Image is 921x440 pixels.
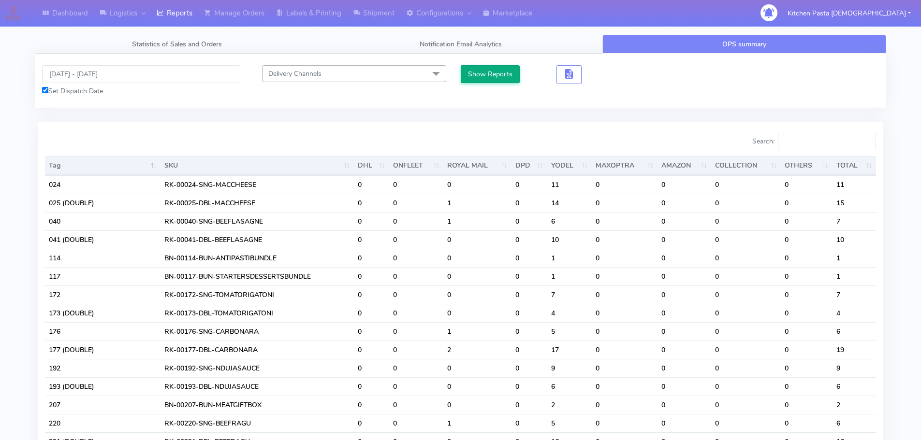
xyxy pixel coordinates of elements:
[711,194,781,212] td: 0
[389,359,444,377] td: 0
[161,249,354,267] td: BN-00114-BUN-ANTIPASTIBUNDLE
[45,230,161,249] td: 041 (DOUBLE)
[833,156,876,175] th: TOTAL : activate to sort column ascending
[512,341,547,359] td: 0
[161,322,354,341] td: RK-00176-SNG-CARBONARA
[354,285,389,304] td: 0
[354,396,389,414] td: 0
[592,194,657,212] td: 0
[354,341,389,359] td: 0
[592,249,657,267] td: 0
[443,156,511,175] th: ROYAL MAIL : activate to sort column ascending
[354,249,389,267] td: 0
[161,377,354,396] td: RK-00193-DBL-NDUJASAUCE
[268,69,322,78] span: Delivery Channels
[45,414,161,432] td: 220
[658,212,712,230] td: 0
[711,267,781,285] td: 0
[833,194,876,212] td: 15
[592,267,657,285] td: 0
[512,156,547,175] th: DPD : activate to sort column ascending
[512,377,547,396] td: 0
[833,377,876,396] td: 6
[389,249,444,267] td: 0
[711,285,781,304] td: 0
[443,396,511,414] td: 0
[443,304,511,322] td: 0
[161,341,354,359] td: RK-00177-DBL-CARBONARA
[45,249,161,267] td: 114
[711,304,781,322] td: 0
[833,414,876,432] td: 6
[547,194,592,212] td: 14
[780,3,918,23] button: Kitchen Pasta [DEMOGRAPHIC_DATA]
[547,396,592,414] td: 2
[45,304,161,322] td: 173 (DOUBLE)
[711,377,781,396] td: 0
[547,341,592,359] td: 17
[833,230,876,249] td: 10
[389,285,444,304] td: 0
[781,175,832,194] td: 0
[354,414,389,432] td: 0
[161,267,354,285] td: BN-00117-BUN-STARTERSDESSERTSBUNDLE
[711,156,781,175] th: COLLECTION : activate to sort column ascending
[45,359,161,377] td: 192
[833,322,876,341] td: 6
[45,212,161,230] td: 040
[592,396,657,414] td: 0
[711,322,781,341] td: 0
[45,396,161,414] td: 207
[658,194,712,212] td: 0
[354,267,389,285] td: 0
[592,304,657,322] td: 0
[547,175,592,194] td: 11
[389,414,444,432] td: 0
[592,156,657,175] th: MAXOPTRA : activate to sort column ascending
[711,341,781,359] td: 0
[658,377,712,396] td: 0
[658,249,712,267] td: 0
[161,396,354,414] td: BN-00207-BUN-MEATGIFTBOX
[781,249,832,267] td: 0
[658,322,712,341] td: 0
[443,249,511,267] td: 0
[781,396,832,414] td: 0
[389,175,444,194] td: 0
[161,414,354,432] td: RK-00220-SNG-BEEFRAGU
[592,341,657,359] td: 0
[781,212,832,230] td: 0
[781,285,832,304] td: 0
[781,359,832,377] td: 0
[547,322,592,341] td: 5
[833,212,876,230] td: 7
[658,304,712,322] td: 0
[389,377,444,396] td: 0
[658,267,712,285] td: 0
[161,359,354,377] td: RK-00192-SNG-NDUJASAUCE
[443,285,511,304] td: 0
[45,285,161,304] td: 172
[161,304,354,322] td: RK-00173-DBL-TOMATORIGATONI
[354,304,389,322] td: 0
[45,194,161,212] td: 025 (DOUBLE)
[658,230,712,249] td: 0
[711,230,781,249] td: 0
[711,175,781,194] td: 0
[658,341,712,359] td: 0
[443,230,511,249] td: 0
[512,194,547,212] td: 0
[161,285,354,304] td: RK-00172-SNG-TOMATORIGATONI
[389,396,444,414] td: 0
[512,212,547,230] td: 0
[45,175,161,194] td: 024
[547,212,592,230] td: 6
[45,322,161,341] td: 176
[711,249,781,267] td: 0
[833,249,876,267] td: 1
[443,322,511,341] td: 1
[443,175,511,194] td: 0
[420,40,502,49] span: Notification Email Analytics
[658,285,712,304] td: 0
[711,359,781,377] td: 0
